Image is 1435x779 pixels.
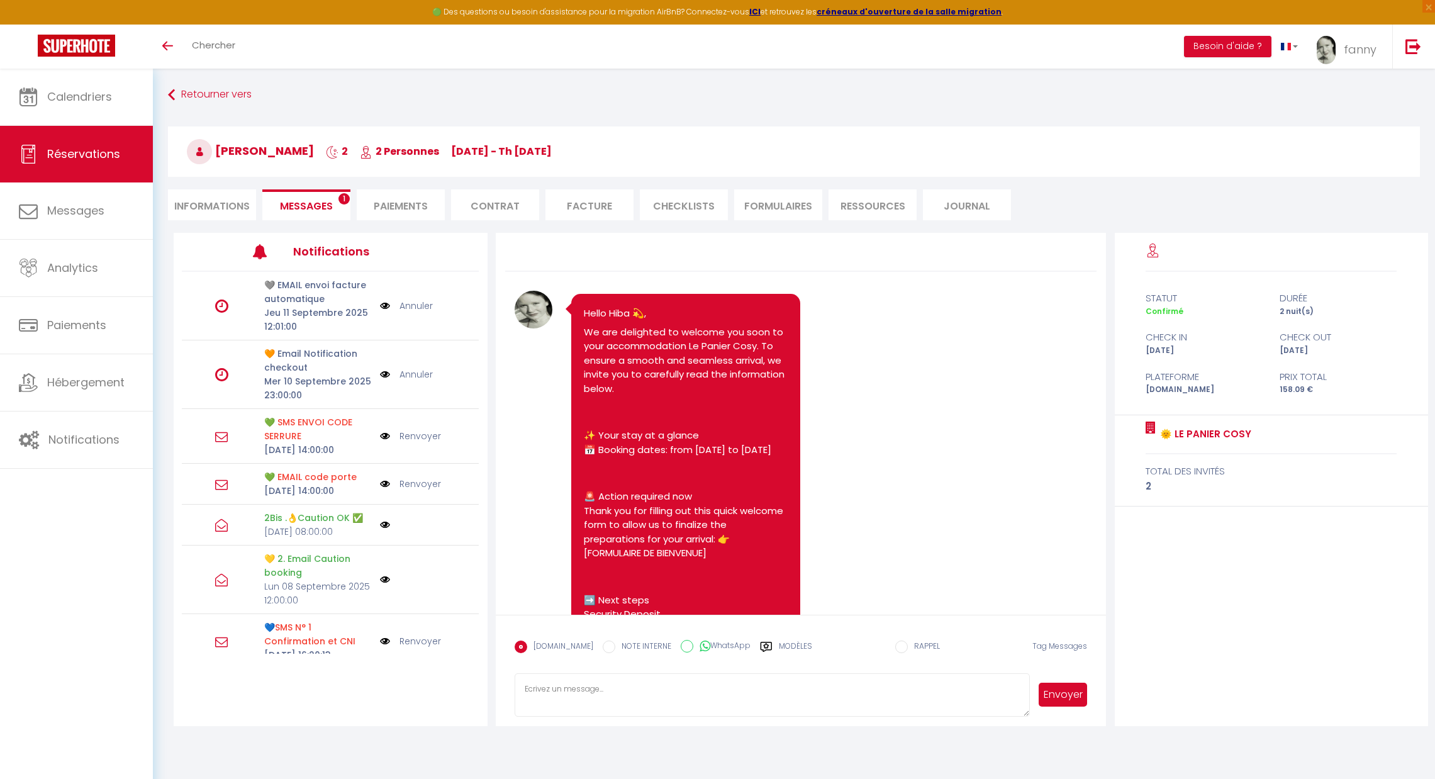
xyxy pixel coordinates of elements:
img: NO IMAGE [380,634,390,648]
div: durée [1271,291,1405,306]
span: Chercher [192,38,235,52]
p: Hello Hiba 💫, [584,306,788,321]
label: [DOMAIN_NAME] [527,641,593,654]
p: 💚 EMAIL code porte [264,470,372,484]
p: 🧡 Email Notification checkout [264,347,372,374]
img: NO IMAGE [380,520,390,530]
div: 158.09 € [1271,384,1405,396]
div: 2 [1146,479,1397,494]
div: [DATE] [1137,345,1271,357]
span: Tag Messages [1032,641,1087,651]
a: Renvoyer [399,429,441,443]
label: RAPPEL [908,641,940,654]
h3: Notifications [293,237,417,266]
p: Lun 08 Septembre 2025 12:00:00 [264,580,372,607]
p: ✨ Your stay at a glance 📅 Booking dates: from [DATE] to [DATE] [584,429,788,457]
div: Prix total [1271,369,1405,384]
span: Analytics [47,260,98,276]
span: Calendriers [47,89,112,104]
li: Contrat [451,189,539,220]
span: Notifications [48,432,120,447]
li: Journal [923,189,1011,220]
label: WhatsApp [693,640,751,654]
label: Modèles [779,641,812,663]
a: créneaux d'ouverture de la salle migration [817,6,1002,17]
span: Messages [47,203,104,218]
img: ... [1317,36,1336,64]
img: NO IMAGE [380,574,390,585]
div: total des invités [1146,464,1397,479]
a: Annuler [399,367,433,381]
p: 💛 2. Email Caution booking [264,552,372,580]
a: Retourner vers [168,84,1420,106]
li: CHECKLISTS [640,189,728,220]
div: check in [1137,330,1271,345]
img: NO IMAGE [380,477,390,491]
p: 🚨 Action required now Thank you for filling out this quick welcome form to allow us to finalize t... [584,490,788,561]
p: 💚 SMS ENVOI CODE SERRURE [264,415,372,443]
div: Plateforme [1137,369,1271,384]
img: logout [1405,38,1421,54]
p: ➡️ Next steps Security Deposit A secure link will be sent to you 24 hours before your arrival to ... [584,593,788,664]
label: NOTE INTERNE [615,641,671,654]
li: FORMULAIRES [734,189,822,220]
li: Facture [545,189,634,220]
div: 2 nuit(s) [1271,306,1405,318]
li: Informations [168,189,256,220]
p: [DATE] 14:00:00 [264,443,372,457]
p: Motif d'échec d'envoi [264,620,372,648]
p: [DATE] 16:20:13 [264,648,372,662]
div: statut [1137,291,1271,306]
p: 🩶 EMAIL envoi facture automatique [264,278,372,306]
p: Jeu 11 Septembre 2025 12:01:00 [264,306,372,333]
img: NO IMAGE [380,299,390,313]
span: 1 [338,193,350,205]
span: Réservations [47,146,120,162]
span: 2 [326,144,348,159]
a: Renvoyer [399,477,441,491]
li: Paiements [357,189,445,220]
span: [PERSON_NAME] [187,143,314,159]
a: ... fanny [1307,25,1392,69]
img: Super Booking [38,35,115,57]
a: Annuler [399,299,433,313]
p: We are delighted to welcome you soon to your accommodation Le Panier Cosy. To ensure a smooth and... [584,325,788,396]
div: check out [1271,330,1405,345]
span: [DATE] - Th [DATE] [451,144,552,159]
a: ICI [749,6,761,17]
img: 1638492145.jpg [515,291,552,328]
a: 🌞 Le Panier Cosy [1156,427,1251,442]
button: Besoin d'aide ? [1184,36,1271,57]
div: [DATE] [1271,345,1405,357]
span: fanny [1344,42,1376,57]
p: [DATE] 14:00:00 [264,484,372,498]
span: Confirmé [1146,306,1183,317]
button: Envoyer [1039,683,1087,707]
p: [DATE] 08:00:00 [264,525,372,539]
img: NO IMAGE [380,367,390,381]
div: [DOMAIN_NAME] [1137,384,1271,396]
span: 2 Personnes [360,144,439,159]
span: Hébergement [47,374,125,390]
img: NO IMAGE [380,429,390,443]
a: Renvoyer [399,634,441,648]
span: Paiements [47,317,106,333]
p: 2Bis .👌Caution OK ✅ [264,511,372,525]
a: Chercher [182,25,245,69]
span: Messages [280,199,333,213]
li: Ressources [829,189,917,220]
p: Mer 10 Septembre 2025 23:00:00 [264,374,372,402]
